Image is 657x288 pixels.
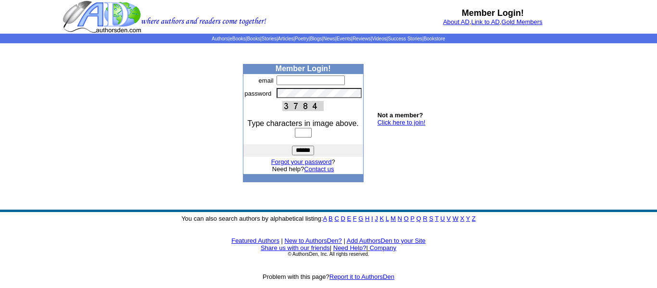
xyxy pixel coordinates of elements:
[388,36,422,41] a: Success Stories
[334,215,339,222] a: C
[358,215,363,222] a: G
[353,215,357,222] a: F
[347,215,351,222] a: E
[471,18,500,25] a: Link to AD
[304,165,334,173] a: Contact us
[443,18,469,25] a: About AD
[231,237,279,244] a: Featured Authors
[398,215,402,222] a: N
[410,215,414,222] a: P
[371,215,373,222] a: I
[212,36,228,41] a: Authors
[329,273,394,280] a: Report it to AuthorsDen
[271,158,332,165] a: Forgot your password
[248,119,359,127] font: Type characters in image above.
[366,244,396,251] font: |
[423,215,427,222] a: R
[353,36,371,41] a: Reviews
[365,215,369,222] a: H
[271,158,335,165] font: ?
[502,18,543,25] a: Gold Members
[386,215,389,222] a: L
[281,237,283,244] font: |
[247,36,260,41] a: Books
[288,251,369,257] font: © AuthorsDen, Inc. All rights reserved.
[404,215,409,222] a: O
[369,244,396,251] a: Company
[328,215,333,222] a: B
[379,215,384,222] a: K
[462,8,524,18] b: Member Login!
[278,36,294,41] a: Articles
[372,36,386,41] a: Videos
[341,215,345,222] a: D
[333,244,366,251] a: Need Help?
[416,215,421,222] a: Q
[378,112,423,119] b: Not a member?
[347,237,426,244] a: Add AuthorsDen to your Site
[378,119,426,126] a: Click here to join!
[375,215,378,222] a: J
[429,215,433,222] a: S
[285,237,342,244] a: New to AuthorsDen?
[391,215,396,222] a: M
[466,215,470,222] a: Y
[435,215,439,222] a: T
[447,215,451,222] a: V
[181,215,476,222] font: You can also search authors by alphabetical listing:
[323,215,327,222] a: A
[453,215,458,222] a: W
[443,18,543,25] font: , ,
[272,165,334,173] font: Need help?
[276,64,331,73] b: Member Login!
[259,77,274,84] font: email
[262,36,277,41] a: Stories
[323,36,335,41] a: News
[229,36,245,41] a: eBooks
[441,215,445,222] a: U
[245,90,272,97] font: password
[263,273,394,280] font: Problem with this page?
[337,36,352,41] a: Events
[460,215,465,222] a: X
[472,215,476,222] a: Z
[310,36,322,41] a: Blogs
[212,36,445,41] span: | | | | | | | | | | | |
[343,237,345,244] font: |
[424,36,445,41] a: Bookstore
[261,244,330,251] a: Share us with our friends
[330,244,331,251] font: |
[295,36,309,41] a: Poetry
[282,101,324,111] img: This Is CAPTCHA Image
